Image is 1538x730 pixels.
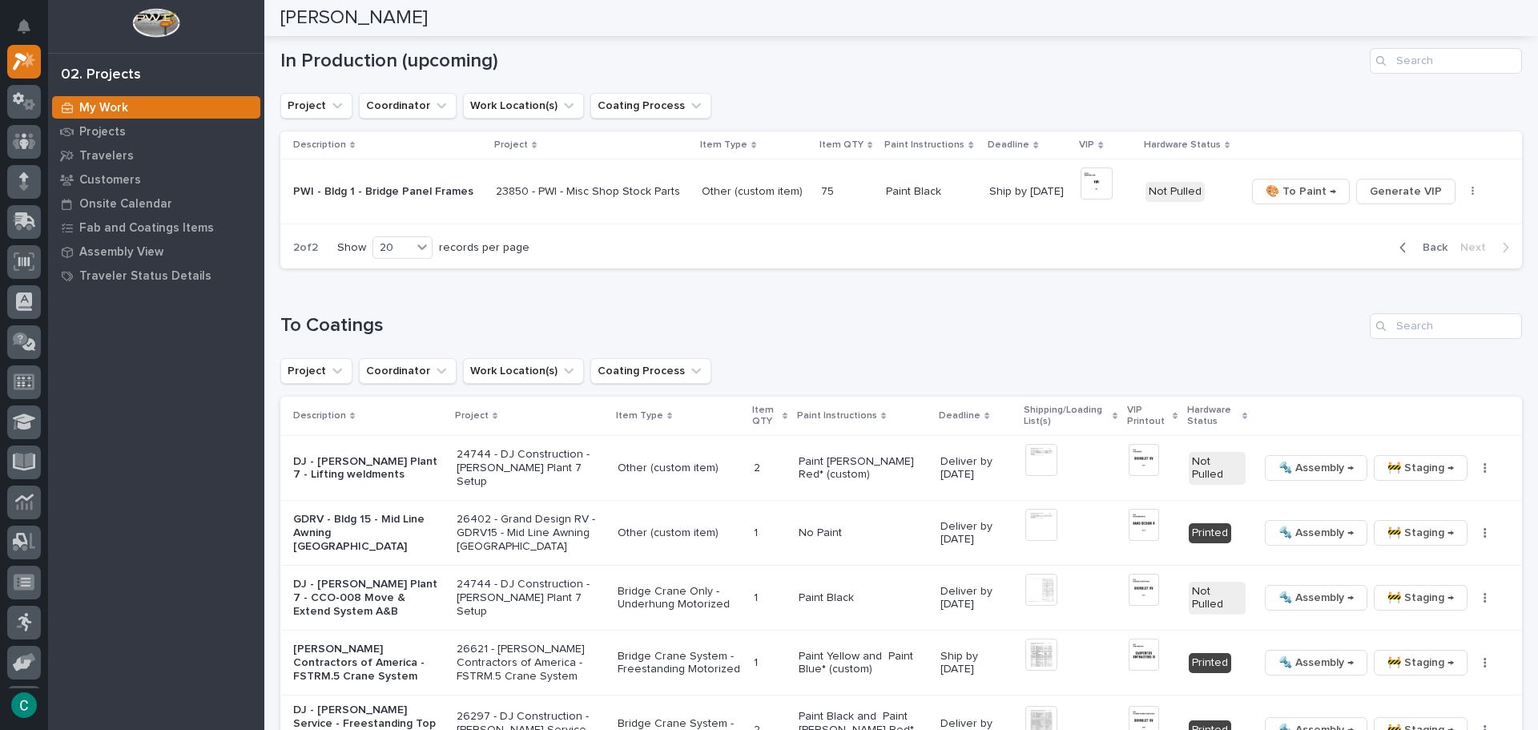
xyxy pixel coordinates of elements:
[280,631,1522,696] tr: [PERSON_NAME] Contractors of America - FSTRM.5 Crane System26621 - [PERSON_NAME] Contractors of A...
[48,216,264,240] a: Fab and Coatings Items
[1189,582,1246,615] div: Not Pulled
[293,643,444,683] p: [PERSON_NAME] Contractors of America - FSTRM.5 Crane System
[48,167,264,192] a: Customers
[1266,182,1336,201] span: 🎨 To Paint →
[1079,136,1094,154] p: VIP
[280,501,1522,566] tr: GDRV - Bldg 15 - Mid Line Awning [GEOGRAPHIC_DATA]26402 - Grand Design RV - GDRV15 - Mid Line Awn...
[1189,653,1231,673] div: Printed
[1278,458,1354,478] span: 🔩 Assembly →
[1374,650,1468,676] button: 🚧 Staging →
[61,67,141,84] div: 02. Projects
[1127,401,1169,431] p: VIP Printout
[79,149,134,163] p: Travelers
[1278,523,1354,542] span: 🔩 Assembly →
[359,93,457,119] button: Coordinator
[1374,455,1468,481] button: 🚧 Staging →
[1252,179,1350,204] button: 🎨 To Paint →
[618,650,741,677] p: Bridge Crane System - Freestanding Motorized
[1265,455,1367,481] button: 🔩 Assembly →
[79,173,141,188] p: Customers
[1265,650,1367,676] button: 🔩 Assembly →
[940,585,1013,612] p: Deliver by [DATE]
[590,93,711,119] button: Coating Process
[1374,520,1468,546] button: 🚧 Staging →
[20,19,41,45] div: Notifications
[293,578,444,618] p: DJ - [PERSON_NAME] Plant 7 - CCO-008 Move & Extend System A&B
[752,401,779,431] p: Item QTY
[754,523,761,540] p: 1
[280,6,428,30] h2: [PERSON_NAME]
[48,143,264,167] a: Travelers
[1370,48,1522,74] div: Search
[1460,240,1496,255] span: Next
[754,458,763,475] p: 2
[439,241,529,255] p: records per page
[939,407,980,425] p: Deadline
[821,182,837,199] p: 75
[1144,136,1221,154] p: Hardware Status
[799,591,928,605] p: Paint Black
[940,520,1013,547] p: Deliver by [DATE]
[1387,588,1454,607] span: 🚧 Staging →
[293,513,444,553] p: GDRV - Bldg 15 - Mid Line Awning [GEOGRAPHIC_DATA]
[1387,240,1454,255] button: Back
[293,455,444,482] p: DJ - [PERSON_NAME] Plant 7 - Lifting weldments
[1374,585,1468,611] button: 🚧 Staging →
[618,526,741,540] p: Other (custom item)
[819,136,864,154] p: Item QTY
[7,10,41,43] button: Notifications
[280,50,1363,73] h1: In Production (upcoming)
[280,566,1522,631] tr: DJ - [PERSON_NAME] Plant 7 - CCO-008 Move & Extend System A&B24744 - DJ Construction - [PERSON_NA...
[1187,401,1238,431] p: Hardware Status
[463,93,584,119] button: Work Location(s)
[1370,182,1442,201] span: Generate VIP
[494,136,528,154] p: Project
[496,185,689,199] p: 23850 - PWI - Misc Shop Stock Parts
[1454,240,1522,255] button: Next
[799,455,928,482] p: Paint [PERSON_NAME] Red* (custom)
[1189,452,1246,486] div: Not Pulled
[79,221,214,236] p: Fab and Coatings Items
[280,436,1522,501] tr: DJ - [PERSON_NAME] Plant 7 - Lifting weldments24744 - DJ Construction - [PERSON_NAME] Plant 7 Set...
[799,526,928,540] p: No Paint
[1356,179,1455,204] button: Generate VIP
[48,264,264,288] a: Traveler Status Details
[293,185,483,199] p: PWI - Bldg 1 - Bridge Panel Frames
[886,182,944,199] p: Paint Black
[1278,653,1354,672] span: 🔩 Assembly →
[1024,401,1109,431] p: Shipping/Loading List(s)
[293,136,346,154] p: Description
[702,185,808,199] p: Other (custom item)
[457,578,605,618] p: 24744 - DJ Construction - [PERSON_NAME] Plant 7 Setup
[280,159,1522,224] tr: PWI - Bldg 1 - Bridge Panel Frames23850 - PWI - Misc Shop Stock PartsOther (custom item)7575 Pain...
[280,314,1363,337] h1: To Coatings
[280,228,331,268] p: 2 of 2
[1265,585,1367,611] button: 🔩 Assembly →
[7,688,41,722] button: users-avatar
[457,643,605,683] p: 26621 - [PERSON_NAME] Contractors of America - FSTRM.5 Crane System
[618,585,741,612] p: Bridge Crane Only - Underhung Motorized
[1387,653,1454,672] span: 🚧 Staging →
[590,358,711,384] button: Coating Process
[79,101,128,115] p: My Work
[1278,588,1354,607] span: 🔩 Assembly →
[48,119,264,143] a: Projects
[79,197,172,212] p: Onsite Calendar
[1413,240,1447,255] span: Back
[618,462,741,475] p: Other (custom item)
[359,358,457,384] button: Coordinator
[797,407,877,425] p: Paint Instructions
[940,650,1013,677] p: Ship by [DATE]
[455,407,489,425] p: Project
[1387,523,1454,542] span: 🚧 Staging →
[754,588,761,605] p: 1
[1370,313,1522,339] input: Search
[1265,520,1367,546] button: 🔩 Assembly →
[48,95,264,119] a: My Work
[79,269,211,284] p: Traveler Status Details
[457,448,605,488] p: 24744 - DJ Construction - [PERSON_NAME] Plant 7 Setup
[48,240,264,264] a: Assembly View
[457,513,605,553] p: 26402 - Grand Design RV - GDRV15 - Mid Line Awning [GEOGRAPHIC_DATA]
[1387,458,1454,478] span: 🚧 Staging →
